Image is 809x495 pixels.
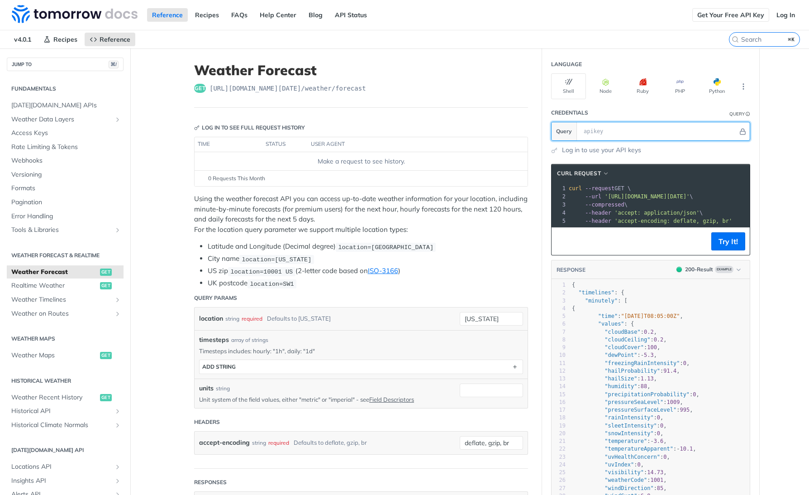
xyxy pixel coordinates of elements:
[338,244,433,250] span: location=[GEOGRAPHIC_DATA]
[663,454,666,460] span: 0
[569,185,631,192] span: GET \
[552,209,567,217] div: 4
[330,8,372,22] a: API Status
[7,307,124,321] a: Weather on RoutesShow subpages for Weather on Routes
[304,8,328,22] a: Blog
[7,418,124,432] a: Historical Climate NormalsShow subpages for Historical Climate Normals
[194,62,528,78] h1: Weather Forecast
[604,352,637,358] span: "dewPoint"
[11,198,121,207] span: Pagination
[667,399,680,405] span: 1009
[7,391,124,404] a: Weather Recent Historyget
[252,436,266,449] div: string
[368,266,398,275] a: ISO-3166
[100,35,130,43] span: Reference
[554,169,613,178] button: cURL Request
[641,383,647,389] span: 88
[641,352,644,358] span: -
[572,352,657,358] span: : ,
[604,360,680,366] span: "freezingRainIntensity"
[7,85,124,93] h2: Fundamentals
[552,485,566,492] div: 27
[100,352,112,359] span: get
[569,193,693,200] span: \
[7,223,124,237] a: Tools & LibrariesShow subpages for Tools & Libraries
[7,251,124,260] h2: Weather Forecast & realtime
[11,476,112,485] span: Insights API
[572,407,693,413] span: : ,
[647,344,657,351] span: 100
[572,298,628,304] span: : [
[552,391,566,399] div: 15
[7,474,124,488] a: Insights APIShow subpages for Insights API
[737,80,750,93] button: More Languages
[7,58,124,71] button: JUMP TO⌘/
[11,129,121,138] span: Access Keys
[114,422,121,429] button: Show subpages for Historical Climate Normals
[190,8,224,22] a: Recipes
[604,423,657,429] span: "sleetIntensity"
[604,368,660,374] span: "hailProbability"
[194,84,206,93] span: get
[114,408,121,415] button: Show subpages for Historical API
[11,295,112,304] span: Weather Timelines
[638,461,641,468] span: 0
[551,60,582,68] div: Language
[557,169,601,178] span: cURL Request
[208,266,528,276] li: US zip (2-letter code based on )
[680,407,690,413] span: 995
[114,310,121,317] button: Show subpages for Weather on Routes
[552,351,566,359] div: 10
[732,36,739,43] svg: Search
[572,313,683,319] span: : ,
[194,124,305,132] div: Log in to see full request history
[604,454,660,460] span: "uvHealthConcern"
[654,336,664,343] span: 0.2
[711,232,745,250] button: Try It!
[662,73,697,99] button: PHP
[242,312,262,325] div: required
[572,336,667,343] span: : ,
[9,33,36,46] span: v4.0.1
[7,349,124,362] a: Weather Mapsget
[562,145,641,155] a: Log in to use your API keys
[199,312,223,325] label: location
[194,418,220,426] div: Headers
[598,321,624,327] span: "values"
[572,383,651,389] span: : ,
[654,438,664,444] span: 3.6
[199,335,229,345] span: timesteps
[369,396,414,403] a: Field Descriptors
[7,210,124,223] a: Error Handling
[552,297,566,305] div: 3
[208,254,528,264] li: City name
[200,360,523,374] button: ADD string
[644,329,654,335] span: 0.2
[604,430,653,437] span: "snowIntensity"
[604,399,663,405] span: "pressureSeaLevel"
[552,383,566,390] div: 14
[572,430,663,437] span: : ,
[604,438,647,444] span: "temperature"
[308,137,509,152] th: user agent
[672,265,745,274] button: 200200-ResultExample
[578,289,614,296] span: "timelines"
[7,460,124,474] a: Locations APIShow subpages for Locations API
[552,422,566,430] div: 19
[680,446,693,452] span: 10.1
[7,168,124,182] a: Versioning
[552,217,567,225] div: 5
[569,185,582,192] span: curl
[572,360,690,366] span: : ,
[114,296,121,303] button: Show subpages for Weather Timelines
[572,454,670,460] span: : ,
[746,112,750,116] i: Information
[647,469,663,476] span: 14.73
[604,329,640,335] span: "cloudBase"
[715,266,733,273] span: Example
[551,73,586,99] button: Shell
[267,312,331,325] div: Defaults to [US_STATE]
[552,184,567,192] div: 1
[572,282,575,288] span: {
[693,391,696,398] span: 0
